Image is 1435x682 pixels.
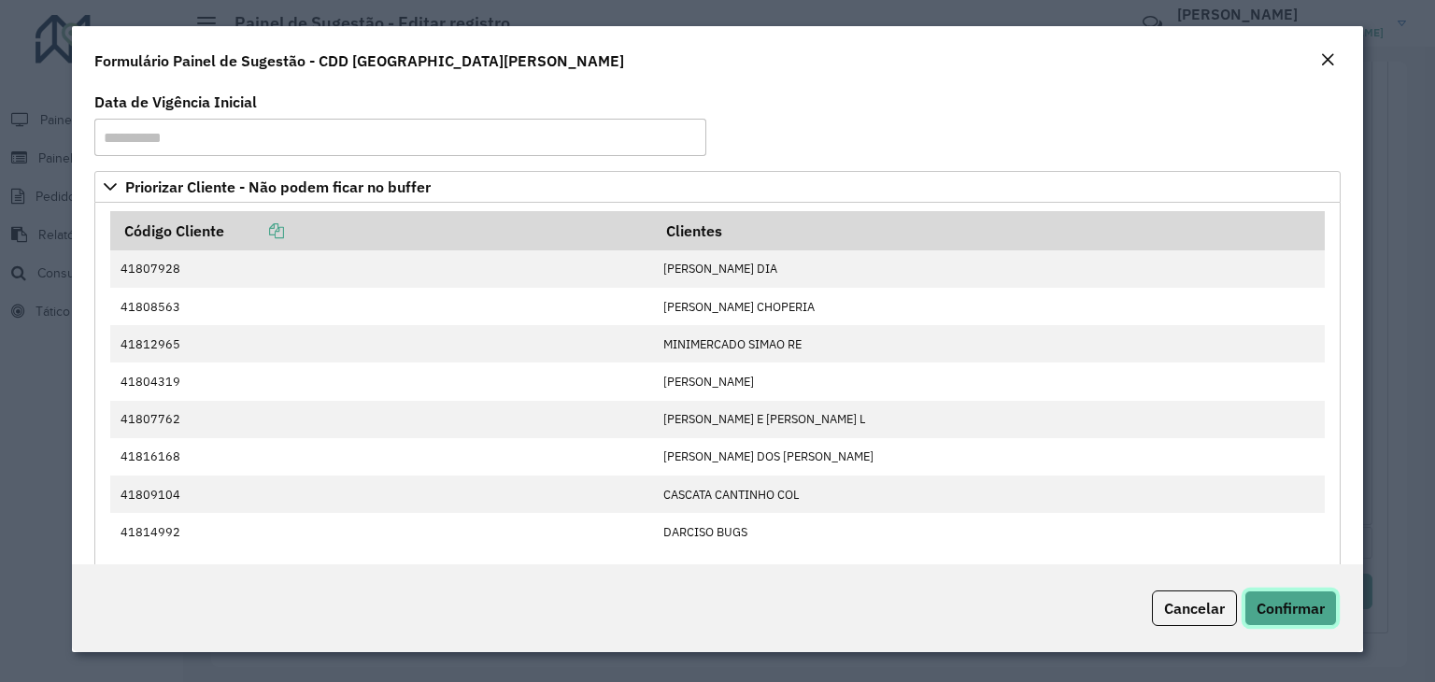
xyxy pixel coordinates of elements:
[1164,599,1225,618] span: Cancelar
[1244,590,1337,626] button: Confirmar
[110,211,653,250] th: Código Cliente
[94,50,624,72] h4: Formulário Painel de Sugestão - CDD [GEOGRAPHIC_DATA][PERSON_NAME]
[110,288,653,325] td: 41808563
[1152,590,1237,626] button: Cancelar
[653,476,1324,513] td: CASCATA CANTINHO COL
[110,513,653,550] td: 41814992
[110,401,653,438] td: 41807762
[653,250,1324,288] td: [PERSON_NAME] DIA
[110,250,653,288] td: 41807928
[110,362,653,400] td: 41804319
[1314,49,1341,73] button: Close
[653,438,1324,476] td: [PERSON_NAME] DOS [PERSON_NAME]
[653,211,1324,250] th: Clientes
[653,362,1324,400] td: [PERSON_NAME]
[125,179,431,194] span: Priorizar Cliente - Não podem ficar no buffer
[110,476,653,513] td: 41809104
[1320,52,1335,67] em: Fechar
[653,513,1324,550] td: DARCISO BUGS
[94,171,1341,203] a: Priorizar Cliente - Não podem ficar no buffer
[1257,599,1325,618] span: Confirmar
[110,438,653,476] td: 41816168
[653,325,1324,362] td: MINIMERCADO SIMAO RE
[94,91,257,113] label: Data de Vigência Inicial
[653,288,1324,325] td: [PERSON_NAME] CHOPERIA
[653,401,1324,438] td: [PERSON_NAME] E [PERSON_NAME] L
[110,325,653,362] td: 41812965
[224,221,284,240] a: Copiar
